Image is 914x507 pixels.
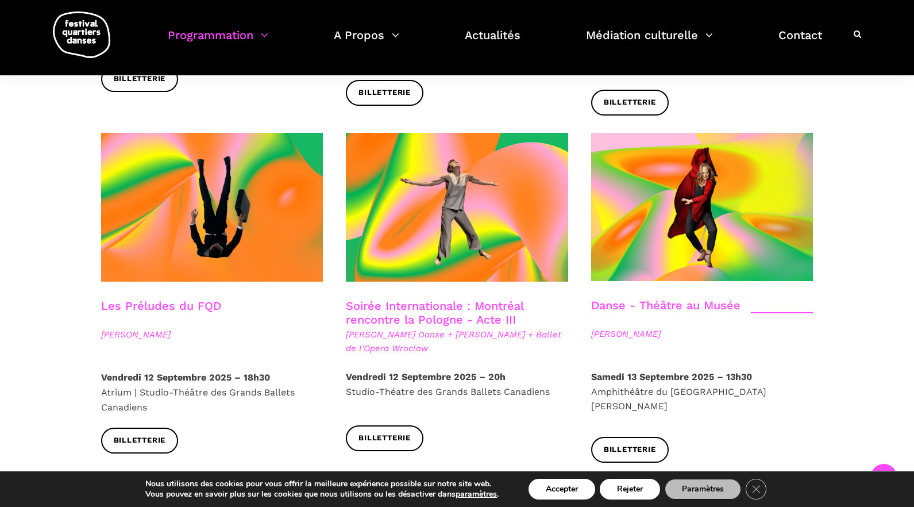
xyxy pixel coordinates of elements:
span: Billetterie [114,435,166,447]
a: Billetterie [101,66,179,92]
p: Amphithéâtre du [GEOGRAPHIC_DATA][PERSON_NAME] [591,370,813,414]
a: Contact [778,25,822,59]
a: Programmation [168,25,268,59]
strong: Vendredi 12 Septembre 2025 – 20h [346,371,506,382]
span: Billetterie [114,73,166,85]
strong: Samedi 13 Septembre 2025 – 13h30 [591,371,752,382]
span: Billetterie [358,87,411,99]
strong: Vendredi 12 Septembre 2025 – 18h30 [101,372,270,383]
img: logo-fqd-med [53,11,110,58]
p: Vous pouvez en savoir plus sur les cookies que nous utilisons ou les désactiver dans . [145,489,499,500]
a: A Propos [334,25,399,59]
a: Soirée Internationale : Montréal rencontre la Pologne - Acte III [346,299,523,327]
button: Accepter [529,479,595,500]
span: [PERSON_NAME] [591,327,813,341]
a: Les Préludes du FQD [101,299,221,313]
span: [PERSON_NAME] [101,328,323,341]
a: Médiation culturelle [586,25,713,59]
a: Billetterie [591,90,669,116]
button: Close GDPR Cookie Banner [746,479,766,500]
a: Billetterie [346,80,423,106]
p: Atrium | Studio-Théâtre des Grands Ballets Canadiens [101,370,323,414]
span: Billetterie [358,432,411,444]
span: [PERSON_NAME] Danse + [PERSON_NAME] + Ballet de l'Opera Wroclaw [346,328,568,355]
button: Paramètres [665,479,741,500]
button: paramètres [456,489,497,500]
button: Rejeter [600,479,660,500]
p: Studio-Théatre des Grands Ballets Canadiens [346,370,568,399]
a: Billetterie [101,428,179,454]
a: Danse - Théâtre au Musée [591,298,741,312]
span: Billetterie [604,444,656,456]
span: Billetterie [604,97,656,109]
a: Actualités [465,25,520,59]
p: Nous utilisons des cookies pour vous offrir la meilleure expérience possible sur notre site web. [145,479,499,489]
a: Billetterie [346,425,423,451]
a: Billetterie [591,437,669,463]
